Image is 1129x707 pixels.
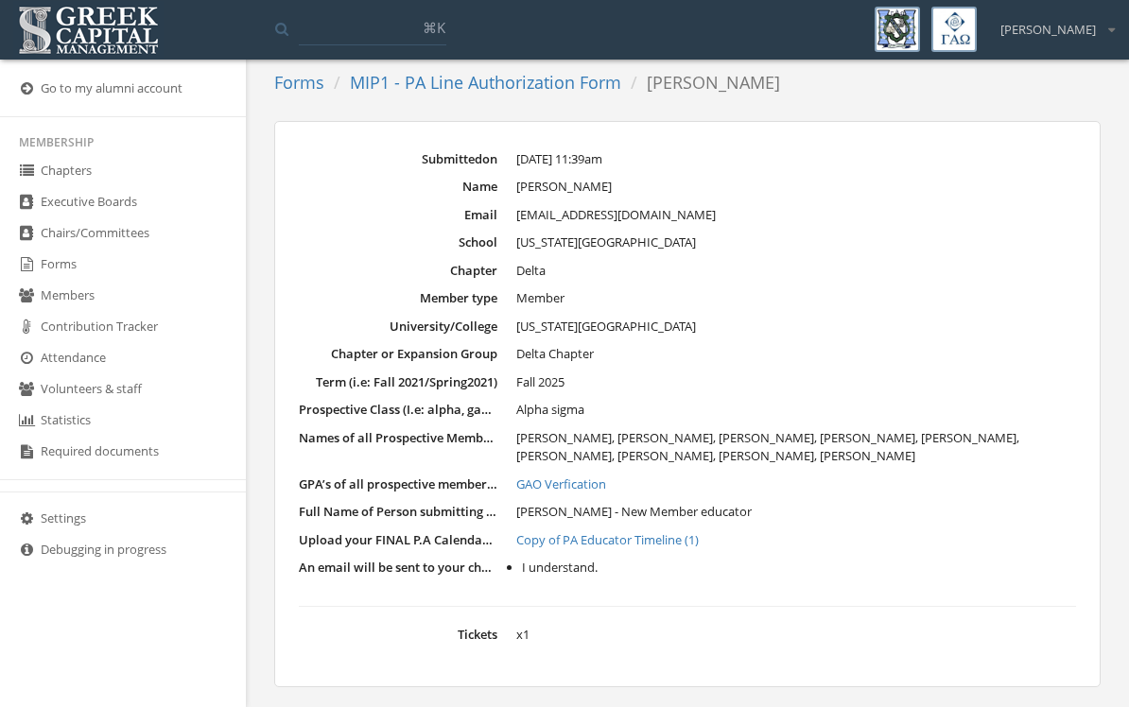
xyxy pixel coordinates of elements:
a: Copy of PA Educator Timeline (1) [516,531,1076,550]
dd: [US_STATE][GEOGRAPHIC_DATA] [516,233,1076,252]
dt: Name [299,178,497,196]
dt: Names of all Prospective Members [299,429,497,447]
dd: Member [516,289,1076,308]
span: [PERSON_NAME], [PERSON_NAME], [PERSON_NAME], [PERSON_NAME], [PERSON_NAME], [PERSON_NAME], [PERSON... [516,429,1019,465]
dd: Delta [516,262,1076,281]
dt: An email will be sent to your chapter's email with additional information on your request for a P... [299,559,497,577]
dd: [PERSON_NAME] [516,178,1076,197]
div: [PERSON_NAME] [988,7,1115,39]
dt: Chapter [299,262,497,280]
dt: Member type [299,289,497,307]
dt: Full Name of Person submitting this Form and your Role in the Chapter: (i.e. President, P.A Educa... [299,503,497,521]
a: Forms [274,71,324,94]
a: GAO Verfication [516,475,1076,494]
span: [US_STATE][GEOGRAPHIC_DATA] [516,318,696,335]
dt: Email [299,206,497,224]
dd: [EMAIL_ADDRESS][DOMAIN_NAME] [516,206,1076,225]
dt: Submitted on [299,150,497,168]
dd: x 1 [516,626,1076,645]
dt: University/College [299,318,497,336]
span: Delta Chapter [516,345,594,362]
dt: Prospective Class (I.e: alpha, gamma, xi Line) [299,401,497,419]
dt: Chapter or Expansion Group [299,345,497,363]
span: [PERSON_NAME] [1000,21,1096,39]
span: Alpha sigma [516,401,584,418]
span: [PERSON_NAME] - New Member educator [516,503,752,520]
span: ⌘K [423,18,445,37]
li: I understand. [522,559,1076,578]
dt: Term (i.e: Fall 2021/Spring2021) [299,373,497,391]
span: Fall 2025 [516,373,564,390]
dt: Upload your FINAL P.A Calendar and include dates for initiation, meeting dates and times, mid-rev... [299,531,497,549]
dt: School [299,233,497,251]
a: MIP1 - PA Line Authorization Form [350,71,621,94]
dt: GPA’s of all prospective members (attach Member Grade Verification form) in PDF format [299,475,497,493]
dt: Tickets [299,626,497,644]
li: [PERSON_NAME] [621,71,780,95]
span: [DATE] 11:39am [516,150,602,167]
